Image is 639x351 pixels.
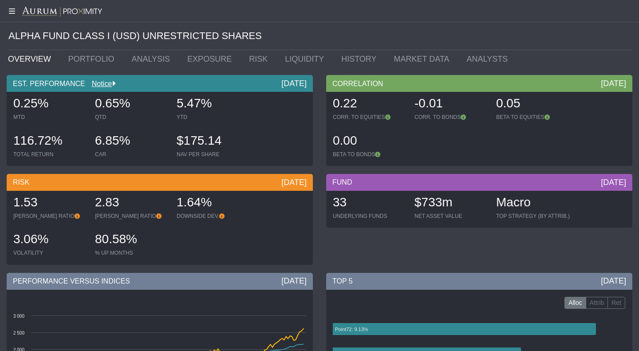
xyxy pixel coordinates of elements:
div: CAR [95,151,168,158]
div: 0.00 [333,132,406,151]
div: VOLATILITY [13,249,86,256]
div: 2.83 [95,194,168,213]
div: [DATE] [601,78,626,89]
div: [DATE] [601,177,626,188]
div: 5.47% [177,95,249,114]
img: Aurum-Proximity%20white.svg [22,7,102,17]
div: 0.05 [496,95,569,114]
div: [DATE] [281,177,307,188]
a: RISK [242,50,278,68]
div: BETA TO BONDS [333,151,406,158]
div: YTD [177,114,249,121]
div: $175.14 [177,132,249,151]
div: TOTAL RETURN [13,151,86,158]
a: ANALYSIS [125,50,181,68]
a: LIQUIDITY [278,50,335,68]
div: DOWNSIDE DEV. [177,213,249,220]
span: 0.65% [95,96,130,110]
div: -0.01 [414,95,487,114]
div: ALPHA FUND CLASS I (USD) UNRESTRICTED SHARES [8,22,632,50]
div: CORR. TO BONDS [414,114,487,121]
div: % UP MONTHS [95,249,168,256]
div: [PERSON_NAME] RATIO [13,213,86,220]
div: NET ASSET VALUE [414,213,487,220]
div: BETA TO EQUITIES [496,114,569,121]
div: [DATE] [281,276,307,286]
label: Alloc [564,297,586,309]
label: Attrib [586,297,608,309]
div: CORRELATION [326,75,632,92]
div: 1.64% [177,194,249,213]
span: 0.22 [333,96,357,110]
a: MARKET DATA [387,50,460,68]
div: [DATE] [601,276,626,286]
div: 3.06% [13,231,86,249]
div: FUND [326,174,632,191]
div: RISK [7,174,313,191]
label: Ret [607,297,625,309]
div: Notice [85,79,115,89]
div: 1.53 [13,194,86,213]
div: 6.85% [95,132,168,151]
text: 2 500 [13,331,24,335]
div: 116.72% [13,132,86,151]
div: MTD [13,114,86,121]
div: TOP STRATEGY (BY ATTRIB.) [496,213,570,220]
div: EST. PERFORMANCE [7,75,313,92]
a: EXPOSURE [181,50,242,68]
text: Point72: 9.13% [335,327,368,332]
div: Macro [496,194,570,213]
span: 0.25% [13,96,48,110]
div: UNDERLYING FUNDS [333,213,406,220]
div: NAV PER SHARE [177,151,249,158]
div: $733m [414,194,487,213]
div: [DATE] [281,78,307,89]
div: PERFORMANCE VERSUS INDICES [7,273,313,290]
a: ANALYSTS [460,50,519,68]
div: [PERSON_NAME] RATIO [95,213,168,220]
div: 33 [333,194,406,213]
div: TOP 5 [326,273,632,290]
div: 80.58% [95,231,168,249]
div: QTD [95,114,168,121]
a: OVERVIEW [1,50,62,68]
div: CORR. TO EQUITIES [333,114,406,121]
text: 3 000 [13,314,24,319]
a: HISTORY [335,50,387,68]
a: Notice [85,80,112,87]
a: PORTFOLIO [62,50,125,68]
